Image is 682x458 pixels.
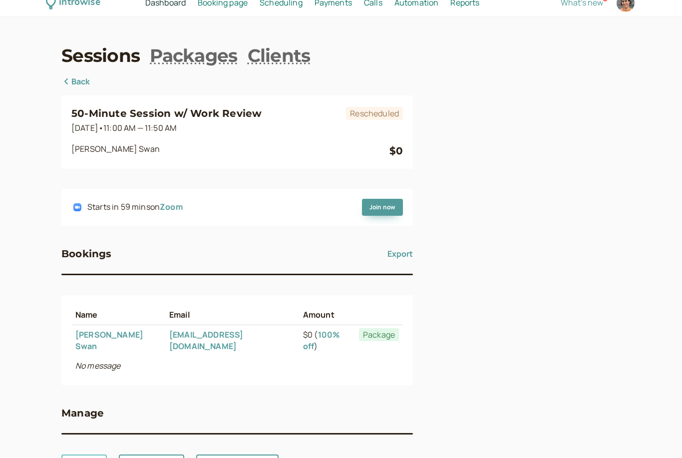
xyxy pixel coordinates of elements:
span: [DATE] [71,122,176,133]
a: Sessions [61,43,140,68]
td: $0 ( ) [299,325,355,356]
span: Rescheduled [346,107,403,120]
span: 11:00 AM — 11:50 AM [103,122,176,133]
h3: Bookings [61,246,112,262]
button: Export [387,246,413,262]
h3: 50-Minute Session w/ Work Review [71,105,342,121]
span: • [98,122,103,133]
h3: Manage [61,405,104,421]
img: integrations-zoom-icon.png [73,203,81,211]
th: Email [165,305,299,325]
iframe: Chat Widget [632,410,682,458]
a: 100% off [303,329,340,352]
th: Amount [299,305,355,325]
th: Name [71,305,165,325]
div: [PERSON_NAME] Swan [71,143,389,159]
a: Zoom [160,201,183,212]
a: [EMAIL_ADDRESS][DOMAIN_NAME] [169,329,243,352]
a: Join now [362,199,403,216]
a: [PERSON_NAME] Swan [75,329,143,352]
div: $0 [389,143,403,159]
div: Starts in 59 mins on [87,201,183,214]
a: Packages [150,43,237,68]
i: No message [75,360,121,371]
a: Clients [248,43,311,68]
a: Back [61,75,90,88]
span: Package [359,328,399,341]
